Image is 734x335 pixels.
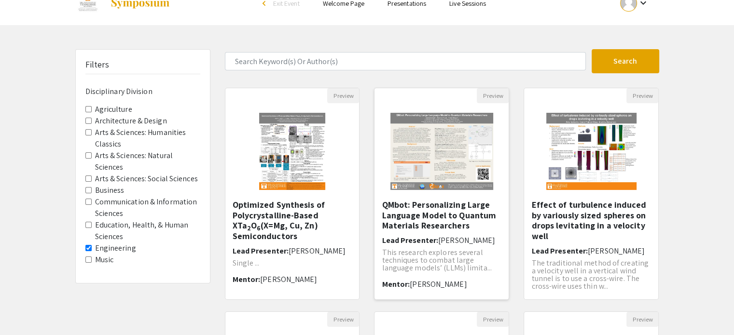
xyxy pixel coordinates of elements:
[382,200,501,231] h5: QMbot: Personalizing Large Language Model to Quantum Materials Researchers
[95,185,125,196] label: Business
[626,88,658,103] button: Preview
[95,219,200,242] label: Education, Health, & Human Sciences
[257,224,261,232] sub: 6
[225,52,586,70] input: Search Keyword(s) Or Author(s)
[592,49,659,73] button: Search
[247,224,251,232] sub: 2
[410,279,467,289] span: [PERSON_NAME]
[95,127,200,150] label: Arts & Sciences: Humanities Classics
[95,104,132,115] label: Agriculture
[95,242,136,254] label: Engineering
[95,196,200,219] label: Communication & Information Sciences
[95,115,167,127] label: Architecture & Design
[85,59,110,70] h5: Filters
[382,247,491,273] span: This research explores several techniques to combat large language models’ (LLMs) limita...
[233,259,352,267] p: Single ...
[382,279,410,289] span: Mentor:
[95,150,200,173] label: Arts & Sciences: Natural Sciences
[626,312,658,327] button: Preview
[260,274,317,284] span: [PERSON_NAME]
[382,236,501,245] h6: Lead Presenter:
[233,200,352,241] h5: Optimized Synthesis of Polycrystalline-Based XTa O (X=Mg, Cu, Zn) Semiconductors
[374,88,509,300] div: Open Presentation <p>QMbot: Personalizing Large Language Model to Quantum Materials Researchers</p>
[327,88,359,103] button: Preview
[477,88,509,103] button: Preview
[225,88,360,300] div: Open Presentation <p class="ql-align-center">Optimized Synthesis of Polycrystalline-Based XTa<sub...
[95,254,114,266] label: Music
[588,246,645,256] span: [PERSON_NAME]
[524,88,659,300] div: Open Presentation <p>Effect of turbulence induced by variously sized spheres on drops levitating ...
[233,246,352,255] h6: Lead Presenter:
[249,103,335,200] img: <p class="ql-align-center">Optimized Synthesis of Polycrystalline-Based XTa<sub>2</sub>O<sub>6</s...
[7,292,41,328] iframe: Chat
[289,246,346,256] span: [PERSON_NAME]
[95,173,198,185] label: Arts & Sciences: Social Sciences
[531,246,651,255] h6: Lead Presenter:
[531,200,651,241] h5: Effect of turbulence induced by variously sized spheres on drops levitating in a velocity well
[438,235,495,245] span: [PERSON_NAME]
[327,312,359,327] button: Preview
[233,274,261,284] span: Mentor:
[85,87,200,96] h6: Disciplinary Division
[537,103,646,200] img: <p>Effect of turbulence induced by variously sized spheres on drops levitating in a velocity well...
[531,259,651,290] p: The traditional method of creating a velocity well in a vertical wind tunnel is to use a cross-wi...
[477,312,509,327] button: Preview
[381,103,503,200] img: <p>QMbot: Personalizing Large Language Model to Quantum Materials Researchers</p>
[263,0,268,6] div: arrow_back_ios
